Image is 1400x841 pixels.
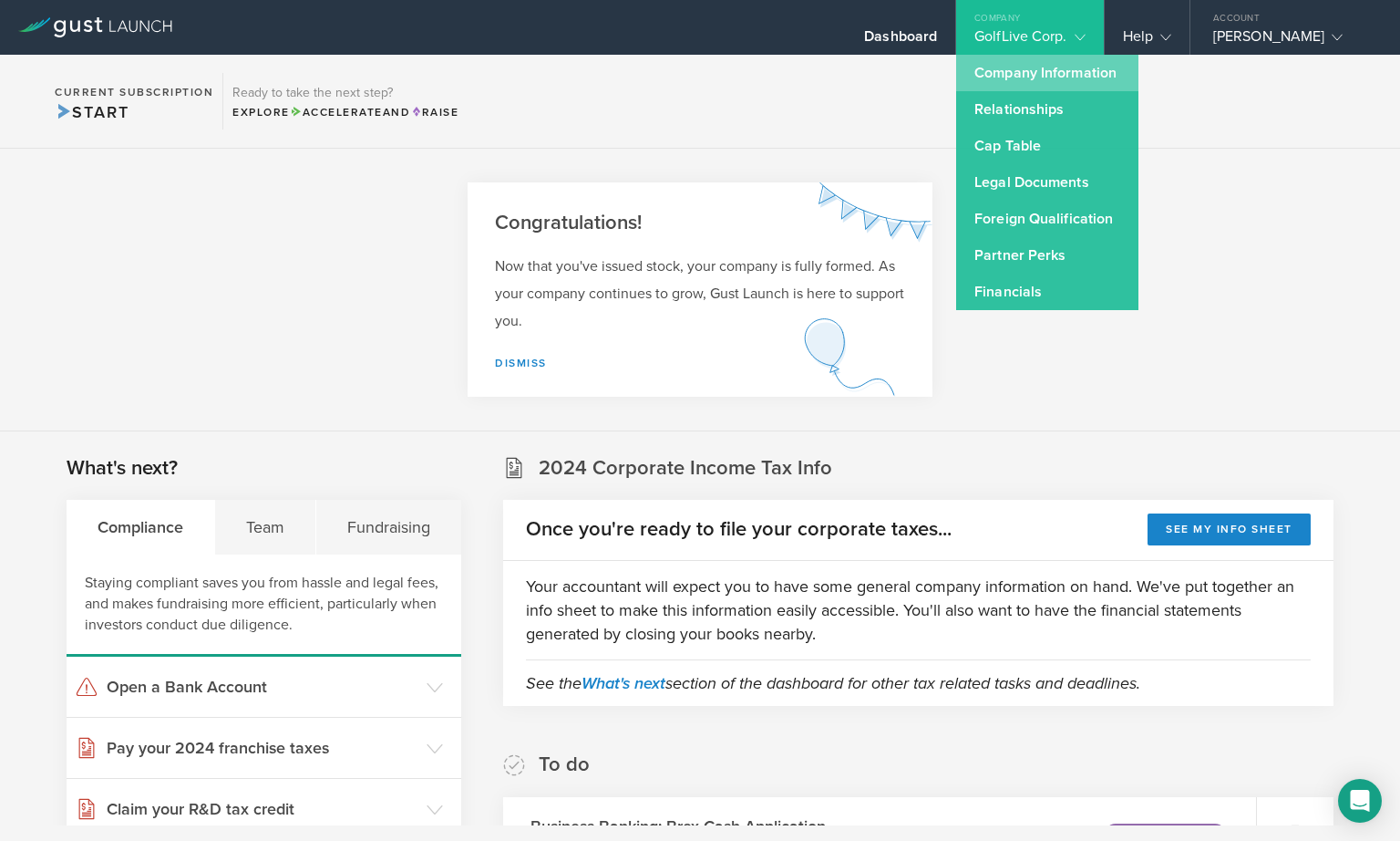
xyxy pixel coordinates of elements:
h3: Pay your 2024 franchise taxes [107,736,417,760]
a: What's next [582,673,665,693]
span: Accelerate [290,106,383,119]
a: Dismiss [495,357,547,369]
h2: Current Subscription [55,87,213,98]
span: Raise [410,106,458,119]
div: Open Intercom Messenger [1338,779,1382,823]
div: Staying compliant saves you from hassle and legal fees, and makes fundraising more efficient, par... [67,555,461,657]
em: See the section of the dashboard for other tax related tasks and deadlines. [526,673,1140,693]
div: Ready to take the next step?ExploreAccelerateandRaise [222,73,468,130]
p: Now that you've issued stock, your company is fully formed. As your company continues to grow, Gu... [495,253,905,335]
div: Team [215,500,316,555]
div: Dashboard [864,27,937,55]
div: Help [1123,27,1171,55]
h2: To do [539,752,590,778]
div: Fundraising [316,500,461,555]
h2: What's next? [67,455,178,482]
button: See my info sheet [1148,514,1311,545]
h2: 2024 Corporate Income Tax Info [539,455,832,482]
div: Compliance [67,500,215,555]
h3: Business Banking: Brex Cash Application [530,815,826,838]
p: Your accountant will expect you to have some general company information on hand. We've put toget... [526,575,1311,646]
h3: Claim your R&D tax credit [107,797,417,821]
div: Explore [232,104,458,120]
span: Start [55,102,129,122]
div: GolfLive Corp. [974,27,1085,55]
h2: Once you're ready to file your corporate taxes... [526,516,952,543]
h3: Open a Bank Account [107,675,417,699]
div: [PERSON_NAME] [1213,27,1368,55]
span: and [290,106,411,119]
h3: Ready to take the next step? [232,87,458,99]
h2: Congratulations! [495,210,905,236]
